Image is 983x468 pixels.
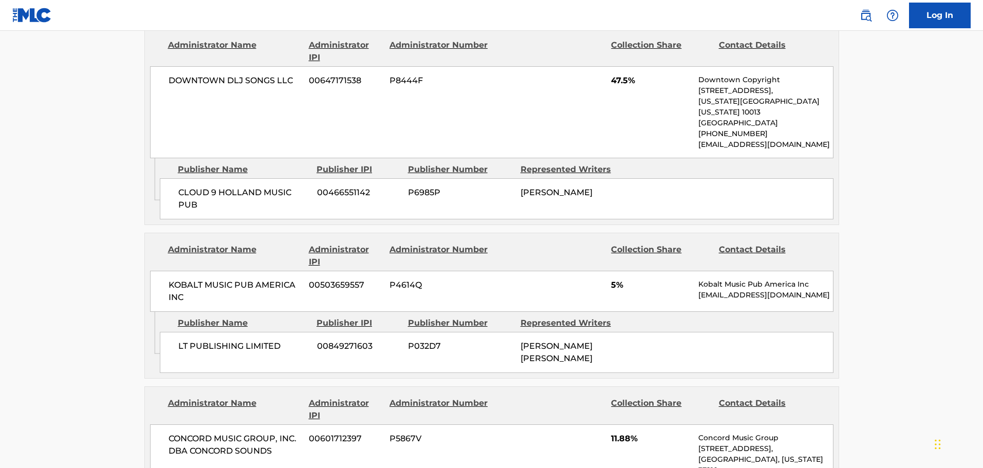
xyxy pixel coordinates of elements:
[169,433,302,457] span: CONCORD MUSIC GROUP, INC. DBA CONCORD SOUNDS
[408,163,513,176] div: Publisher Number
[178,340,309,352] span: LT PUBLISHING LIMITED
[935,429,941,460] div: Drag
[178,186,309,211] span: CLOUD 9 HOLLAND MUSIC PUB
[178,317,309,329] div: Publisher Name
[317,317,400,329] div: Publisher IPI
[309,433,382,445] span: 00601712397
[317,163,400,176] div: Publisher IPI
[390,433,489,445] span: P5867V
[932,419,983,468] iframe: Chat Widget
[719,397,819,422] div: Contact Details
[698,433,832,443] p: Concord Music Group
[408,186,513,199] span: P6985P
[309,279,382,291] span: 00503659557
[309,74,382,87] span: 00647171538
[698,290,832,301] p: [EMAIL_ADDRESS][DOMAIN_NAME]
[317,186,400,199] span: 00466551142
[909,3,971,28] a: Log In
[611,433,691,445] span: 11.88%
[698,85,832,96] p: [STREET_ADDRESS],
[317,340,400,352] span: 00849271603
[390,39,489,64] div: Administrator Number
[611,244,711,268] div: Collection Share
[390,397,489,422] div: Administrator Number
[882,5,903,26] div: Help
[611,39,711,64] div: Collection Share
[390,279,489,291] span: P4614Q
[698,279,832,290] p: Kobalt Music Pub America Inc
[309,39,382,64] div: Administrator IPI
[521,341,592,363] span: [PERSON_NAME] [PERSON_NAME]
[886,9,899,22] img: help
[698,128,832,139] p: [PHONE_NUMBER]
[521,163,625,176] div: Represented Writers
[169,279,302,304] span: KOBALT MUSIC PUB AMERICA INC
[168,244,301,268] div: Administrator Name
[611,74,691,87] span: 47.5%
[178,163,309,176] div: Publisher Name
[521,188,592,197] span: [PERSON_NAME]
[390,244,489,268] div: Administrator Number
[860,9,872,22] img: search
[168,397,301,422] div: Administrator Name
[719,39,819,64] div: Contact Details
[12,8,52,23] img: MLC Logo
[309,397,382,422] div: Administrator IPI
[611,397,711,422] div: Collection Share
[856,5,876,26] a: Public Search
[698,118,832,128] p: [GEOGRAPHIC_DATA]
[169,74,302,87] span: DOWNTOWN DLJ SONGS LLC
[408,340,513,352] span: P032D7
[698,443,832,454] p: [STREET_ADDRESS],
[168,39,301,64] div: Administrator Name
[611,279,691,291] span: 5%
[521,317,625,329] div: Represented Writers
[719,244,819,268] div: Contact Details
[309,244,382,268] div: Administrator IPI
[698,96,832,118] p: [US_STATE][GEOGRAPHIC_DATA][US_STATE] 10013
[408,317,513,329] div: Publisher Number
[698,139,832,150] p: [EMAIL_ADDRESS][DOMAIN_NAME]
[698,74,832,85] p: Downtown Copyright
[390,74,489,87] span: P8444F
